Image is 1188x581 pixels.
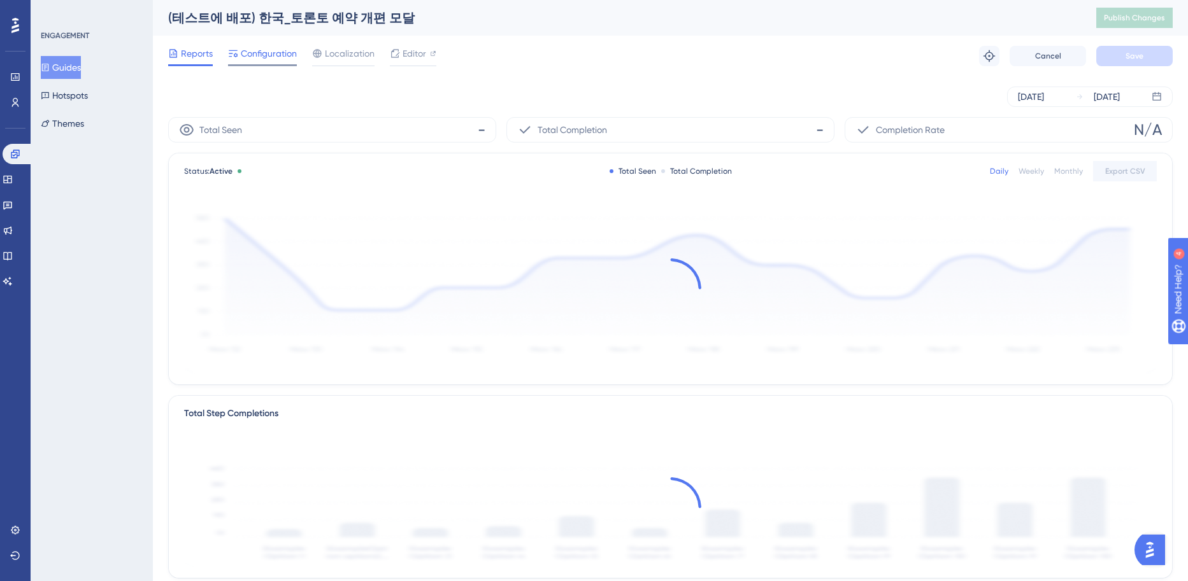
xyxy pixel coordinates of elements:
[199,122,242,137] span: Total Seen
[1096,8,1173,28] button: Publish Changes
[41,112,84,135] button: Themes
[1094,89,1120,104] div: [DATE]
[816,120,824,140] span: -
[610,166,656,176] div: Total Seen
[241,46,297,61] span: Configuration
[1093,161,1157,181] button: Export CSV
[1010,46,1086,66] button: Cancel
[1019,166,1044,176] div: Weekly
[538,122,607,137] span: Total Completion
[1104,13,1165,23] span: Publish Changes
[184,166,233,176] span: Status:
[403,46,426,61] span: Editor
[184,406,278,421] div: Total Step Completions
[41,56,81,79] button: Guides
[210,167,233,176] span: Active
[181,46,213,61] span: Reports
[478,120,485,140] span: -
[89,6,92,17] div: 4
[1134,120,1162,140] span: N/A
[1126,51,1143,61] span: Save
[1035,51,1061,61] span: Cancel
[1054,166,1083,176] div: Monthly
[325,46,375,61] span: Localization
[661,166,732,176] div: Total Completion
[876,122,945,137] span: Completion Rate
[168,9,1064,27] div: (테스트에 배포) 한국_토론토 예약 개편 모달
[1096,46,1173,66] button: Save
[30,3,80,18] span: Need Help?
[1105,166,1145,176] span: Export CSV
[41,31,89,41] div: ENGAGEMENT
[1018,89,1044,104] div: [DATE]
[1134,531,1173,569] iframe: UserGuiding AI Assistant Launcher
[990,166,1008,176] div: Daily
[41,84,88,107] button: Hotspots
